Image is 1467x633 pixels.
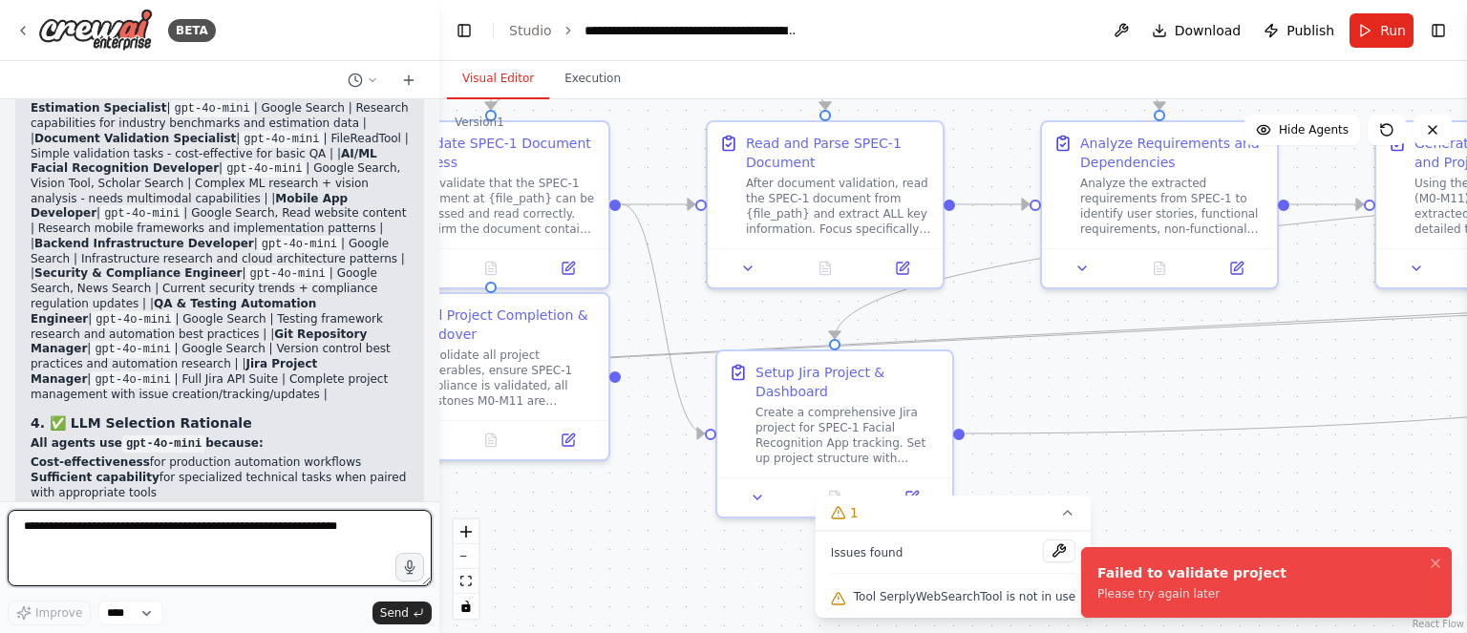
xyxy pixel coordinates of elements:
strong: Jira Project Manager [31,357,317,386]
img: Logo [38,9,153,52]
span: 1 [850,503,859,522]
div: Failed to validate project [1097,563,1286,582]
button: Download [1144,13,1249,48]
button: fit view [454,569,478,594]
button: Click to speak your automation idea [395,553,424,581]
strong: 4. ✅ LLM Selection Rationale [31,415,252,431]
button: No output available [785,257,866,280]
div: Create a comprehensive Jira project for SPEC-1 Facial Recognition App tracking. Set up project st... [755,405,941,466]
button: Execution [549,59,636,99]
button: Publish [1256,13,1342,48]
div: React Flow controls [454,519,478,619]
div: Consolidate all project deliverables, ensure SPEC-1 compliance is validated, all milestones M0-M1... [412,348,597,409]
p: | | | | | |-----------|---------|-------------------|---------------| | | | FileReadTool | Docume... [31,11,409,403]
button: 1 [816,496,1091,531]
button: toggle interactivity [454,594,478,619]
div: First validate that the SPEC-1 document at {file_path} can be accessed and read correctly. Confir... [412,176,597,237]
button: Show right sidebar [1425,17,1452,44]
code: gpt-4o-mini [91,371,174,389]
div: Setup Jira Project & Dashboard [755,363,941,401]
span: Run [1380,21,1406,40]
code: gpt-4o-mini [246,265,330,283]
strong: Git Repository Manager [31,327,367,356]
strong: Security & Compliance Engineer [34,266,242,280]
button: No output available [795,486,876,509]
button: zoom in [454,519,478,544]
button: Visual Editor [447,59,549,99]
strong: Sufficient capability [31,471,159,484]
span: Hide Agents [1279,122,1349,137]
strong: Technical Estimation Specialist [31,86,381,115]
button: Open in side panel [1203,257,1269,280]
g: Edge from f7738ff2-edb9-42cf-82aa-61abc01a3cf9 to c46b55c3-72b5-4b58-9b2a-40fe2491b6f5 [621,195,704,443]
div: Final Project Completion & Handover [412,306,597,344]
code: gpt-4o-mini [170,100,253,117]
li: for specialized technical tasks when paired with appropriate tools [31,471,409,500]
span: Download [1175,21,1242,40]
code: gpt-4o-mini [122,435,205,453]
button: Start a new chat [393,69,424,92]
span: Issues found [831,545,904,560]
div: Final Project Completion & HandoverConsolidate all project deliverables, ensure SPEC-1 compliance... [372,292,610,461]
button: No output available [451,429,532,452]
code: gpt-4o-mini [91,341,174,358]
div: Analyze Requirements and DependenciesAnalyze the extracted requirements from SPEC-1 to identify u... [1040,120,1279,289]
strong: Document Validation Specialist [34,132,236,145]
button: Switch to previous chat [340,69,386,92]
code: gpt-4o-mini [240,131,323,148]
strong: AI/ML Facial Recognition Developer [31,147,377,176]
g: Edge from f7738ff2-edb9-42cf-82aa-61abc01a3cf9 to 9eeac265-0f47-4164-bf1a-3722628e95ef [621,195,694,214]
strong: QA & Testing Automation Engineer [31,297,316,326]
button: zoom out [454,544,478,569]
g: Edge from a07b4a06-54a0-4c82-8ecc-92e3e25951ac to 8793bdf8-53cb-4d3e-a9f3-25f7e0346b8a [1289,195,1363,214]
span: Improve [35,605,82,621]
div: Setup Jira Project & DashboardCreate a comprehensive Jira project for SPEC-1 Facial Recognition A... [715,349,954,518]
span: Send [380,605,409,621]
span: Publish [1286,21,1334,40]
strong: Backend Infrastructure Developer [34,237,254,250]
div: Version 1 [455,115,504,130]
strong: Cost-effectiveness [31,455,150,469]
div: BETA [168,19,216,42]
div: Validate SPEC-1 Document AccessFirst validate that the SPEC-1 document at {file_path} can be acce... [372,120,610,289]
button: Open in side panel [535,429,601,452]
strong: Mobile App Developer [31,192,348,221]
button: Open in side panel [535,257,601,280]
div: Read and Parse SPEC-1 DocumentAfter document validation, read the SPEC-1 document from {file_path... [706,120,945,289]
code: gpt-4o-mini [223,160,306,178]
button: Hide left sidebar [451,17,478,44]
strong: All agents use because: [31,436,264,450]
button: Send [372,601,432,624]
div: Validate SPEC-1 Document Access [412,134,597,172]
code: gpt-4o-mini [92,311,175,328]
div: Please try again later [1097,586,1286,601]
div: Analyze the extracted requirements from SPEC-1 to identify user stories, functional requirements,... [1080,176,1265,237]
button: Open in side panel [869,257,935,280]
nav: breadcrumb [509,21,799,40]
button: Run [1350,13,1414,48]
button: No output available [1119,257,1201,280]
button: Hide Agents [1244,115,1360,145]
button: Improve [8,601,91,625]
g: Edge from 9eeac265-0f47-4164-bf1a-3722628e95ef to a07b4a06-54a0-4c82-8ecc-92e3e25951ac [955,195,1029,214]
li: for production automation workflows [31,455,409,471]
div: Analyze Requirements and Dependencies [1080,134,1265,172]
button: No output available [451,257,532,280]
span: Tool SerplyWebSearchTool is not in use [854,589,1075,604]
code: gpt-4o-mini [100,205,183,222]
a: Studio [509,23,552,38]
code: gpt-4o-mini [258,236,341,253]
button: Open in side panel [879,486,945,509]
div: After document validation, read the SPEC-1 document from {file_path} and extract ALL key informat... [746,176,931,237]
div: Read and Parse SPEC-1 Document [746,134,931,172]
